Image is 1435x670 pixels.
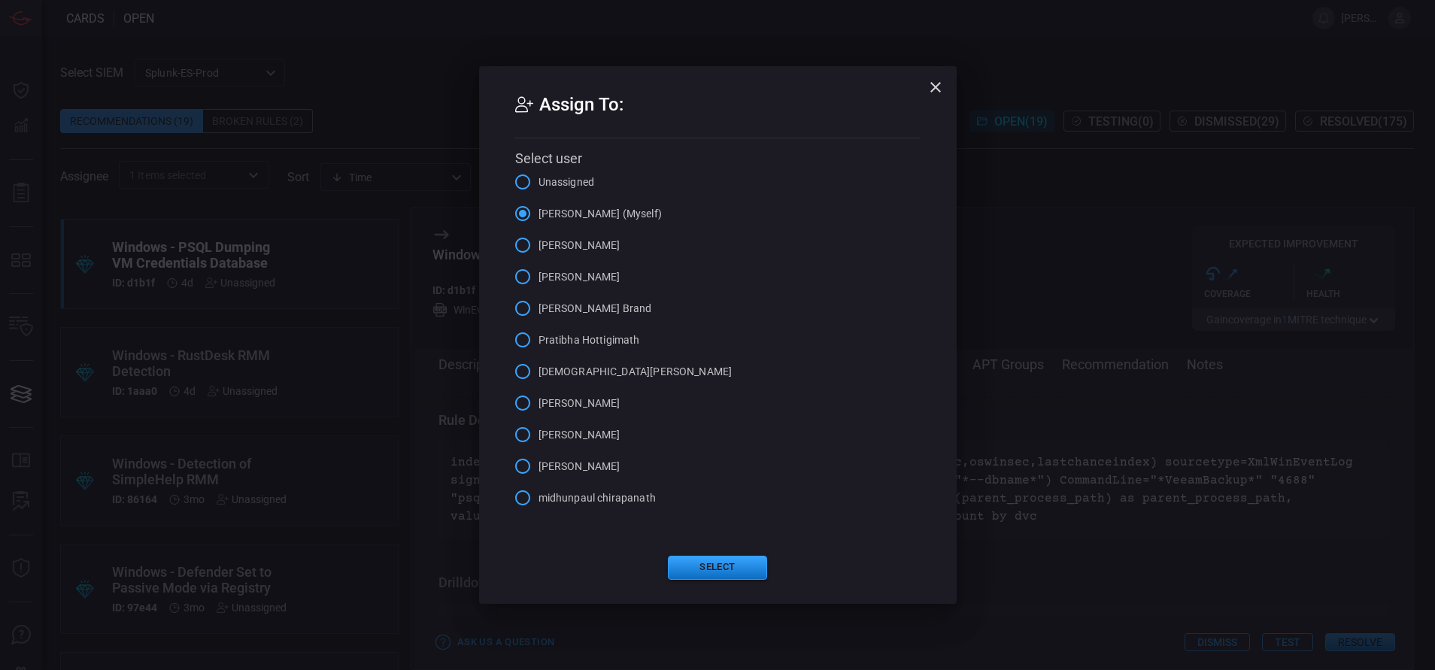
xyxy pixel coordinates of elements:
span: Unassigned [539,174,595,190]
span: midhunpaul chirapanath [539,490,656,506]
span: [PERSON_NAME] [539,427,620,443]
span: [PERSON_NAME] [539,238,620,253]
span: [PERSON_NAME] Brand [539,301,652,317]
span: [DEMOGRAPHIC_DATA][PERSON_NAME] [539,364,733,380]
span: Select user [515,150,582,166]
span: [PERSON_NAME] [539,269,620,285]
span: [PERSON_NAME] [539,459,620,474]
span: [PERSON_NAME] (Myself) [539,206,662,222]
span: [PERSON_NAME] [539,396,620,411]
span: Pratibha Hottigimath [539,332,640,348]
h2: Assign To: [515,90,921,138]
button: Select [668,556,767,580]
